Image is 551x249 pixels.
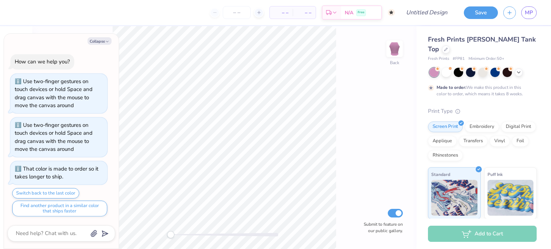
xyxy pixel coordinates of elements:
div: Rhinestones [428,150,463,161]
div: Digital Print [501,121,536,132]
span: N/A [345,9,353,16]
label: Submit to feature on our public gallery. [360,221,403,234]
img: Standard [431,180,477,216]
span: Standard [431,171,450,178]
span: – – [297,9,311,16]
div: Foil [512,136,529,147]
div: Applique [428,136,457,147]
strong: Made to order: [437,85,466,90]
div: That color is made to order so it takes longer to ship. [15,165,98,181]
span: Minimum Order: 50 + [468,56,504,62]
img: Puff Ink [488,180,534,216]
span: Fresh Prints [428,56,449,62]
input: – – [223,6,251,19]
div: Vinyl [490,136,510,147]
div: Use two-finger gestures on touch devices or hold Space and drag canvas with the mouse to move the... [15,121,93,153]
span: MP [525,9,533,17]
div: Screen Print [428,121,463,132]
div: Transfers [459,136,488,147]
div: Accessibility label [167,231,174,238]
span: – – [274,9,288,16]
div: How can we help you? [15,58,70,65]
span: # FP81 [453,56,465,62]
span: Fresh Prints [PERSON_NAME] Tank Top [428,35,536,53]
button: Save [464,6,498,19]
button: Find another product in a similar color that ships faster [12,201,107,216]
span: Puff Ink [488,171,503,178]
button: Switch back to the last color [12,188,79,198]
div: Back [390,59,399,66]
span: Free [358,10,364,15]
div: Use two-finger gestures on touch devices or hold Space and drag canvas with the mouse to move the... [15,78,93,109]
div: We make this product in this color to order, which means it takes 8 weeks. [437,84,525,97]
img: Back [387,42,402,56]
div: Embroidery [465,121,499,132]
a: MP [521,6,537,19]
div: Print Type [428,107,537,115]
button: Collapse [88,37,112,45]
input: Untitled Design [400,5,453,20]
